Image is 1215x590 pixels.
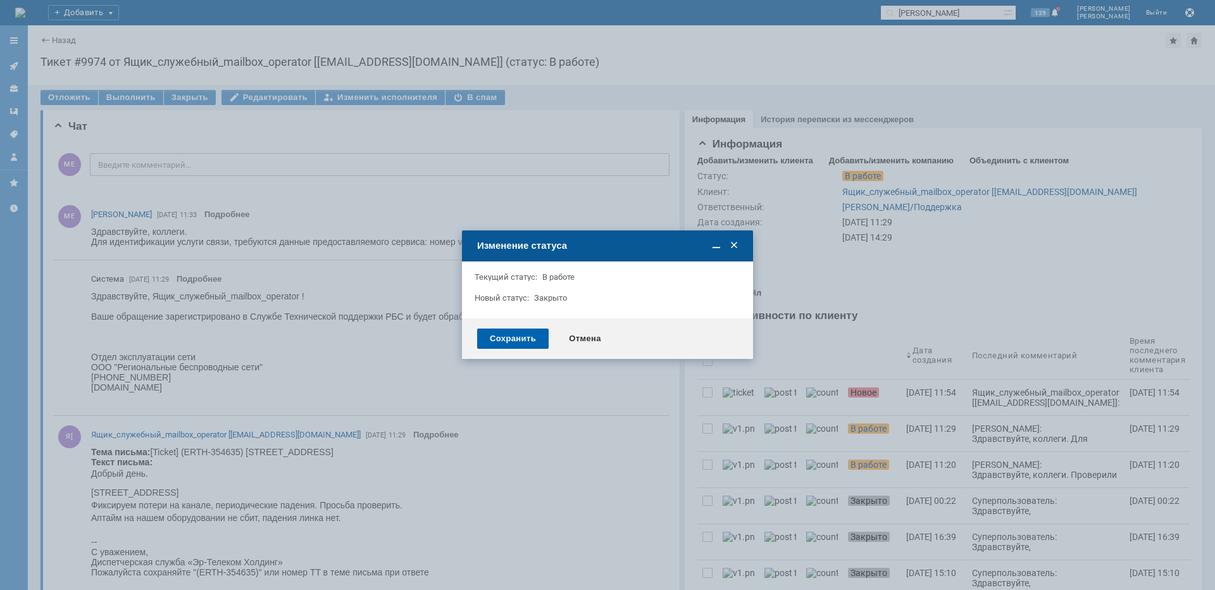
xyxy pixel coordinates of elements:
label: Текущий статус: [475,272,537,282]
span: Свернуть (Ctrl + M) [710,239,723,252]
label: Новый статус: [475,293,529,303]
span: Закрыть [728,239,740,252]
span: Закрыто [534,293,567,303]
div: Изменение статуса [477,240,740,251]
span: В работе [542,272,575,282]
